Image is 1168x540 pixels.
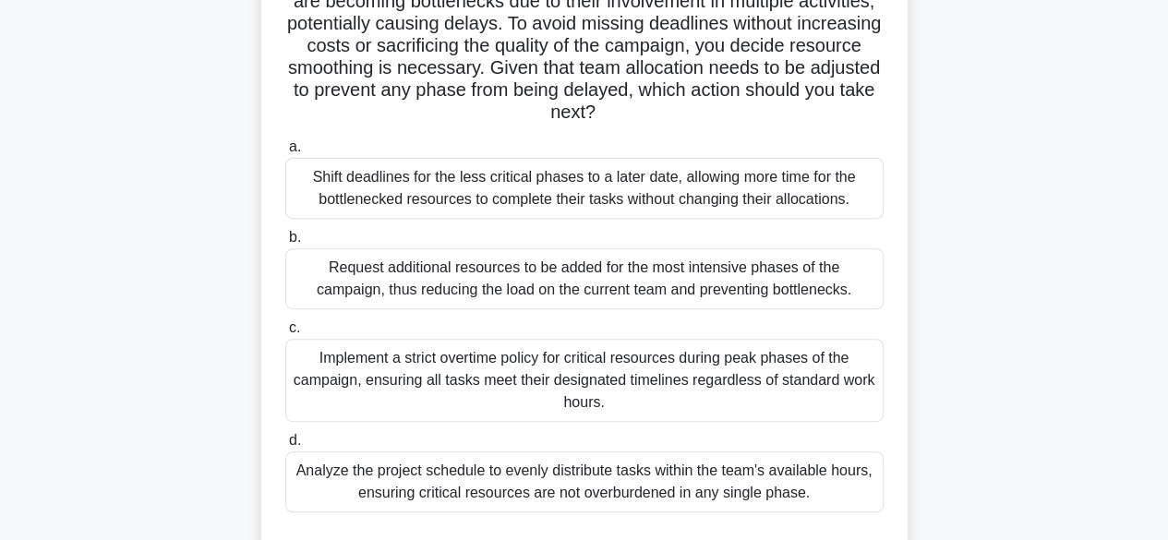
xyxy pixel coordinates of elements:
span: b. [289,229,301,245]
span: c. [289,319,300,335]
span: d. [289,432,301,448]
span: a. [289,138,301,154]
div: Implement a strict overtime policy for critical resources during peak phases of the campaign, ens... [285,339,884,422]
div: Shift deadlines for the less critical phases to a later date, allowing more time for the bottlene... [285,158,884,219]
div: Request additional resources to be added for the most intensive phases of the campaign, thus redu... [285,248,884,309]
div: Analyze the project schedule to evenly distribute tasks within the team's available hours, ensuri... [285,451,884,512]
